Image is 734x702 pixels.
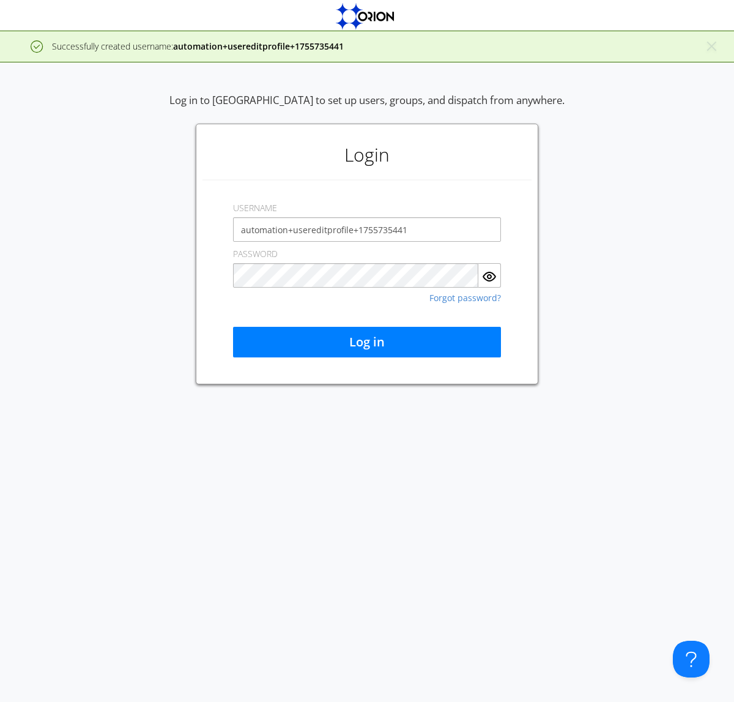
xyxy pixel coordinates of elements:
button: Show Password [478,263,501,288]
input: Password [233,263,478,288]
label: PASSWORD [233,248,278,260]
button: Log in [233,327,501,357]
strong: automation+usereditprofile+1755735441 [173,40,344,52]
div: Log in to [GEOGRAPHIC_DATA] to set up users, groups, and dispatch from anywhere. [169,93,565,124]
a: Forgot password? [429,294,501,302]
img: eye.svg [482,269,497,284]
iframe: Toggle Customer Support [673,641,710,678]
h1: Login [202,130,532,179]
span: Successfully created username: [52,40,344,52]
label: USERNAME [233,202,277,214]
